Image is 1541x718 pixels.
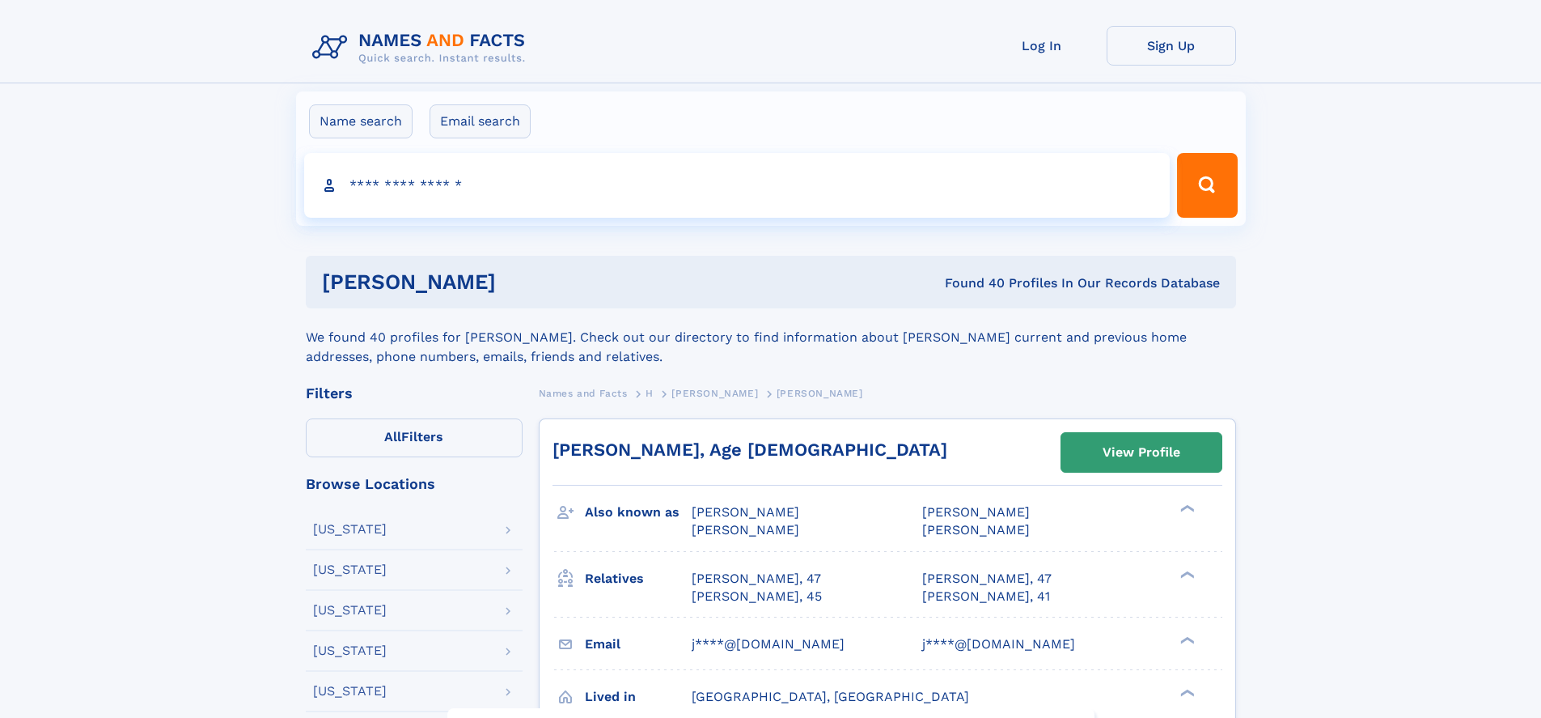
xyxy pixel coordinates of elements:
[1177,153,1237,218] button: Search Button
[1176,569,1196,580] div: ❯
[304,153,1171,218] input: search input
[306,418,523,457] label: Filters
[922,570,1052,588] a: [PERSON_NAME], 47
[384,429,401,444] span: All
[313,604,387,617] div: [US_STATE]
[692,570,821,588] a: [PERSON_NAME], 47
[692,689,969,704] span: [GEOGRAPHIC_DATA], [GEOGRAPHIC_DATA]
[306,26,539,70] img: Logo Names and Facts
[306,308,1236,367] div: We found 40 profiles for [PERSON_NAME]. Check out our directory to find information about [PERSON...
[313,685,387,698] div: [US_STATE]
[322,272,721,292] h1: [PERSON_NAME]
[777,388,863,399] span: [PERSON_NAME]
[309,104,413,138] label: Name search
[585,499,692,526] h3: Also known as
[1107,26,1236,66] a: Sign Up
[306,386,523,401] div: Filters
[313,523,387,536] div: [US_STATE]
[552,440,947,460] a: [PERSON_NAME], Age [DEMOGRAPHIC_DATA]
[922,588,1050,605] a: [PERSON_NAME], 41
[306,477,523,491] div: Browse Locations
[646,388,654,399] span: H
[1103,434,1180,471] div: View Profile
[1176,503,1196,514] div: ❯
[313,563,387,576] div: [US_STATE]
[585,683,692,711] h3: Lived in
[313,644,387,657] div: [US_STATE]
[646,383,654,403] a: H
[671,383,758,403] a: [PERSON_NAME]
[430,104,531,138] label: Email search
[692,504,799,520] span: [PERSON_NAME]
[977,26,1107,66] a: Log In
[1176,635,1196,645] div: ❯
[692,588,822,605] a: [PERSON_NAME], 45
[671,388,758,399] span: [PERSON_NAME]
[720,274,1220,292] div: Found 40 Profiles In Our Records Database
[1176,687,1196,698] div: ❯
[922,522,1030,537] span: [PERSON_NAME]
[1061,433,1221,472] a: View Profile
[585,631,692,658] h3: Email
[539,383,628,403] a: Names and Facts
[692,522,799,537] span: [PERSON_NAME]
[922,504,1030,520] span: [PERSON_NAME]
[585,565,692,593] h3: Relatives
